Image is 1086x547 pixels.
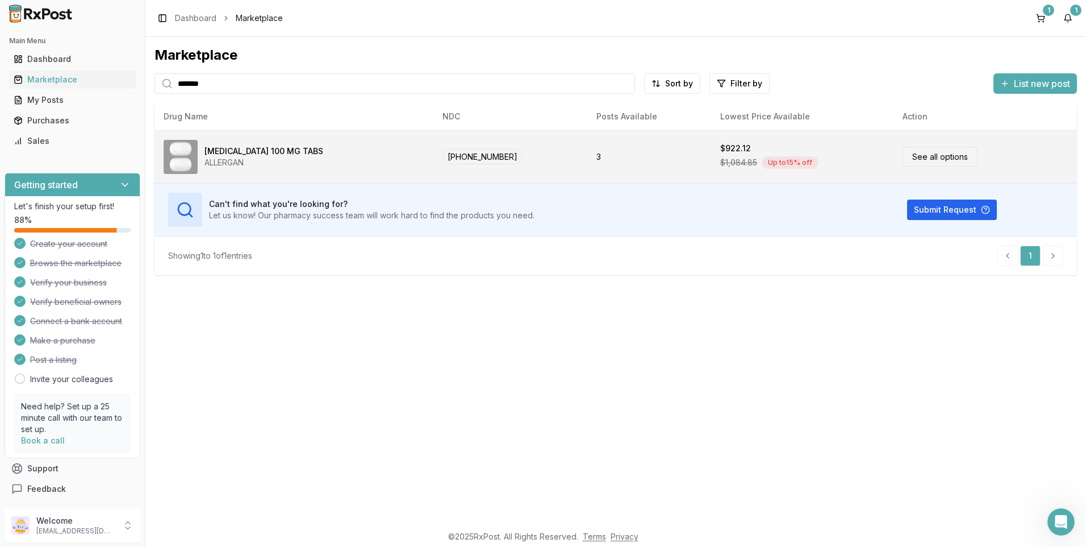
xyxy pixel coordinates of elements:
[9,131,136,151] a: Sales
[1047,508,1075,536] iframe: Intercom live chat
[175,13,283,24] nav: breadcrumb
[587,130,711,183] td: 3
[204,157,323,168] div: ALLERGAN
[997,246,1063,266] nav: pagination
[30,258,122,269] span: Browse the marketplace
[36,527,115,536] p: [EMAIL_ADDRESS][DOMAIN_NAME]
[611,532,638,541] a: Privacy
[204,146,323,157] div: [MEDICAL_DATA] 100 MG TABS
[11,516,30,534] img: User avatar
[27,483,66,495] span: Feedback
[442,149,523,164] span: [PHONE_NUMBER]
[5,458,140,479] button: Support
[175,13,216,24] a: Dashboard
[893,103,1077,130] th: Action
[154,103,433,130] th: Drug Name
[720,157,757,168] span: $1,084.85
[1043,5,1054,16] div: 1
[711,103,893,130] th: Lowest Price Available
[587,103,711,130] th: Posts Available
[5,5,77,23] img: RxPost Logo
[709,73,770,94] button: Filter by
[993,79,1077,90] a: List new post
[1070,5,1081,16] div: 1
[1014,77,1070,90] span: List new post
[209,210,534,221] p: Let us know! Our pharmacy success team will work hard to find the products you need.
[903,147,978,167] a: See all options
[154,46,1077,64] div: Marketplace
[1059,9,1077,27] button: 1
[9,90,136,110] a: My Posts
[164,140,198,174] img: Ubrelvy 100 MG TABS
[30,277,107,288] span: Verify your business
[433,103,587,130] th: NDC
[168,250,252,262] div: Showing 1 to 1 of 1 entries
[1031,9,1050,27] button: 1
[9,49,136,69] a: Dashboard
[14,214,32,226] span: 88 %
[30,335,95,346] span: Make a purchase
[14,201,131,212] p: Let's finish your setup first!
[14,53,131,65] div: Dashboard
[730,78,762,89] span: Filter by
[720,143,751,154] div: $922.12
[9,110,136,131] a: Purchases
[5,50,140,68] button: Dashboard
[30,238,107,250] span: Create your account
[30,296,122,308] span: Verify beneficial owners
[1020,246,1041,266] a: 1
[236,13,283,24] span: Marketplace
[9,69,136,90] a: Marketplace
[30,374,113,385] a: Invite your colleagues
[21,401,124,435] p: Need help? Set up a 25 minute call with our team to set up.
[583,532,606,541] a: Terms
[993,73,1077,94] button: List new post
[5,91,140,109] button: My Posts
[644,73,700,94] button: Sort by
[762,156,818,169] div: Up to 15 % off
[5,132,140,150] button: Sales
[14,115,131,126] div: Purchases
[907,200,997,220] button: Submit Request
[209,198,534,210] h3: Can't find what you're looking for?
[665,78,693,89] span: Sort by
[5,71,140,89] button: Marketplace
[30,316,122,327] span: Connect a bank account
[14,94,131,106] div: My Posts
[30,354,77,366] span: Post a listing
[14,178,78,192] h3: Getting started
[14,74,131,85] div: Marketplace
[5,111,140,130] button: Purchases
[36,515,115,527] p: Welcome
[9,36,136,45] h2: Main Menu
[5,479,140,499] button: Feedback
[14,135,131,147] div: Sales
[21,436,65,445] a: Book a call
